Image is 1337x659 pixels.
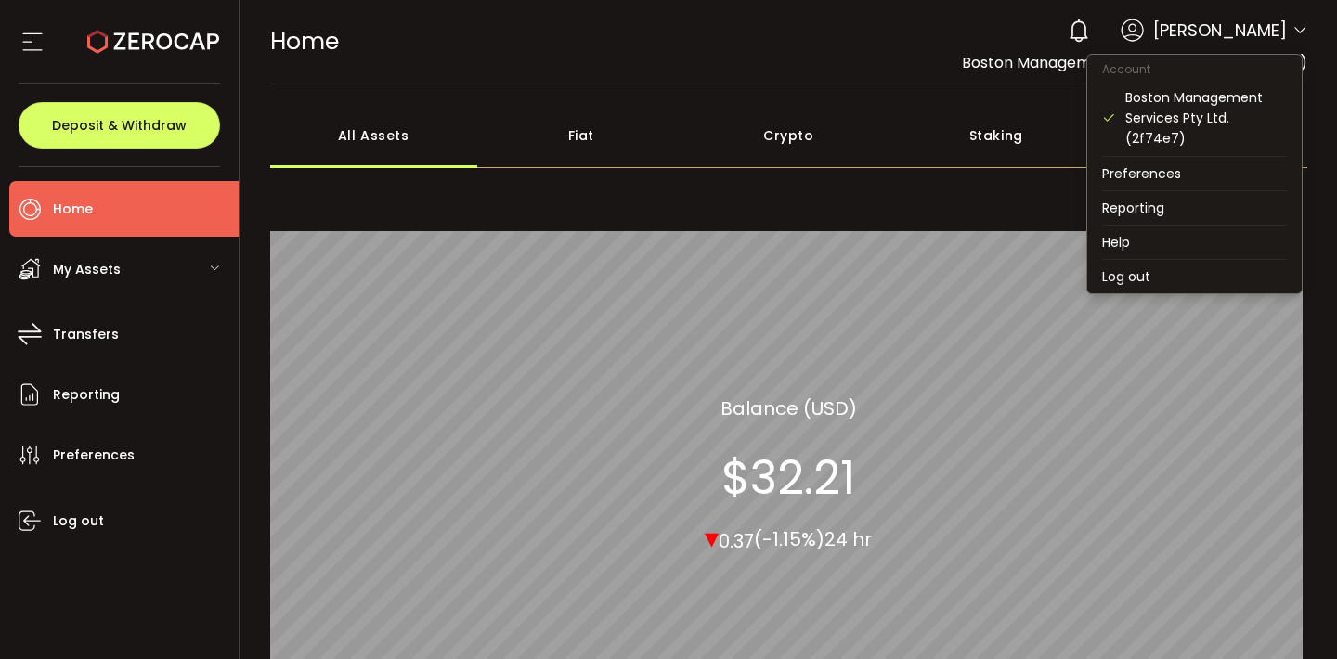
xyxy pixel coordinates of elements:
[19,102,220,149] button: Deposit & Withdraw
[53,321,119,348] span: Transfers
[53,256,121,283] span: My Assets
[1153,18,1287,43] span: [PERSON_NAME]
[270,103,478,168] div: All Assets
[270,25,339,58] span: Home
[719,527,754,553] span: 0.37
[53,442,135,469] span: Preferences
[1244,570,1337,659] iframe: Chat Widget
[685,103,893,168] div: Crypto
[720,394,857,421] section: Balance (USD)
[1087,157,1302,190] li: Preferences
[477,103,685,168] div: Fiat
[892,103,1100,168] div: Staking
[1087,260,1302,293] li: Log out
[705,517,719,557] span: ▾
[754,526,824,552] span: (-1.15%)
[962,52,1307,73] span: Boston Management Services Pty Ltd. (2f74e7)
[53,196,93,223] span: Home
[53,508,104,535] span: Log out
[721,449,855,505] section: $32.21
[53,381,120,408] span: Reporting
[824,526,872,552] span: 24 hr
[1087,61,1165,77] span: Account
[1087,226,1302,259] li: Help
[1087,191,1302,225] li: Reporting
[52,119,187,132] span: Deposit & Withdraw
[1125,87,1287,149] div: Boston Management Services Pty Ltd. (2f74e7)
